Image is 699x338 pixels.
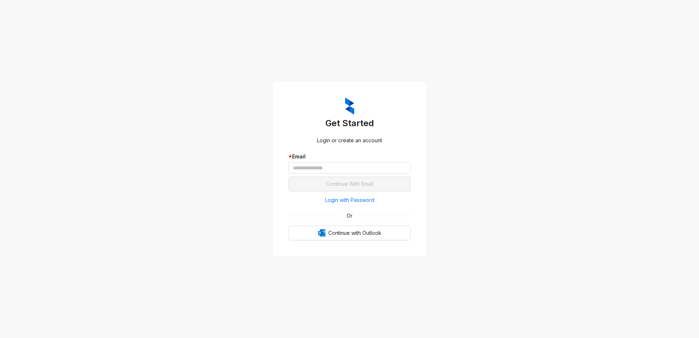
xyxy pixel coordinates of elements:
[288,177,411,191] button: Continue With Email
[288,153,411,161] div: Email
[341,212,358,220] span: Or
[288,226,411,240] button: OutlookContinue with Outlook
[325,196,374,204] span: Login with Password
[318,229,325,237] img: Outlook
[288,117,411,129] h3: Get Started
[288,136,411,144] div: Login or create an account
[288,194,411,206] button: Login with Password
[345,98,354,114] img: ZumaIcon
[328,229,381,237] span: Continue with Outlook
